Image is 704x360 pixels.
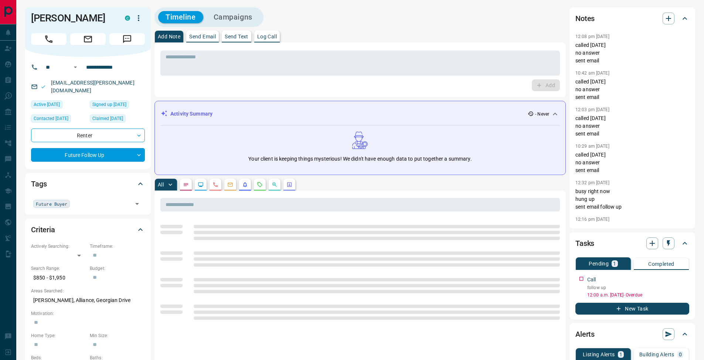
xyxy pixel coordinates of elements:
[587,292,689,298] p: 12:00 a.m. [DATE] - Overdue
[587,284,689,291] p: follow up
[575,325,689,343] div: Alerts
[227,182,233,188] svg: Emails
[31,12,114,24] h1: [PERSON_NAME]
[575,303,689,315] button: New Task
[575,10,689,27] div: Notes
[31,100,86,111] div: Sun May 11 2025
[535,111,549,117] p: - Never
[92,101,126,108] span: Signed up [DATE]
[575,114,689,138] p: called [DATE] no answer sent email
[575,328,595,340] h2: Alerts
[125,16,130,21] div: condos.ca
[286,182,292,188] svg: Agent Actions
[90,332,145,339] p: Min Size:
[90,114,145,125] div: Tue Jan 30 2024
[679,352,682,357] p: 0
[583,352,615,357] p: Listing Alerts
[170,110,212,118] p: Activity Summary
[31,175,145,193] div: Tags
[41,84,46,89] svg: Email Valid
[158,182,164,187] p: All
[70,33,106,45] span: Email
[575,217,609,222] p: 12:16 pm [DATE]
[575,41,689,65] p: called [DATE] no answer sent email
[575,78,689,101] p: called [DATE] no answer sent email
[225,34,248,39] p: Send Text
[71,63,80,72] button: Open
[575,144,609,149] p: 10:29 am [DATE]
[31,288,145,294] p: Areas Searched:
[92,115,123,122] span: Claimed [DATE]
[31,310,145,317] p: Motivation:
[575,107,609,112] p: 12:03 pm [DATE]
[31,265,86,272] p: Search Range:
[31,294,145,306] p: [PERSON_NAME], Alliance, Georgian Drive
[257,34,277,39] p: Log Call
[575,13,595,24] h2: Notes
[31,128,145,142] div: Renter
[31,224,55,236] h2: Criteria
[31,243,86,250] p: Actively Searching:
[31,221,145,239] div: Criteria
[31,332,86,339] p: Home Type:
[575,237,594,249] h2: Tasks
[257,182,263,188] svg: Requests
[619,352,622,357] p: 1
[575,188,689,211] p: busy right now hung up sent email follow up
[51,80,135,93] a: [EMAIL_ADDRESS][PERSON_NAME][DOMAIN_NAME]
[36,200,67,208] span: Future Buyer
[613,261,616,266] p: 1
[132,199,142,209] button: Open
[90,100,145,111] div: Sun Jan 28 2024
[161,107,560,121] div: Activity Summary- Never
[158,34,180,39] p: Add Note
[248,155,472,163] p: Your client is keeping things mysterious! We didn't have enough data to put together a summary.
[109,33,145,45] span: Message
[272,182,278,188] svg: Opportunities
[158,11,203,23] button: Timeline
[575,180,609,185] p: 12:32 pm [DATE]
[198,182,204,188] svg: Lead Browsing Activity
[189,34,216,39] p: Send Email
[90,265,145,272] p: Budget:
[242,182,248,188] svg: Listing Alerts
[31,114,86,125] div: Wed Jul 30 2025
[587,276,596,284] p: Call
[206,11,260,23] button: Campaigns
[212,182,218,188] svg: Calls
[575,234,689,252] div: Tasks
[34,115,68,122] span: Contacted [DATE]
[90,243,145,250] p: Timeframe:
[31,178,47,190] h2: Tags
[183,182,189,188] svg: Notes
[575,71,609,76] p: 10:42 am [DATE]
[575,34,609,39] p: 12:08 pm [DATE]
[589,261,609,266] p: Pending
[31,148,145,162] div: Future Follow Up
[575,151,689,174] p: called [DATE] no answer sent email
[34,101,60,108] span: Active [DATE]
[31,272,86,284] p: $850 - $1,950
[31,33,67,45] span: Call
[639,352,674,357] p: Building Alerts
[648,261,674,267] p: Completed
